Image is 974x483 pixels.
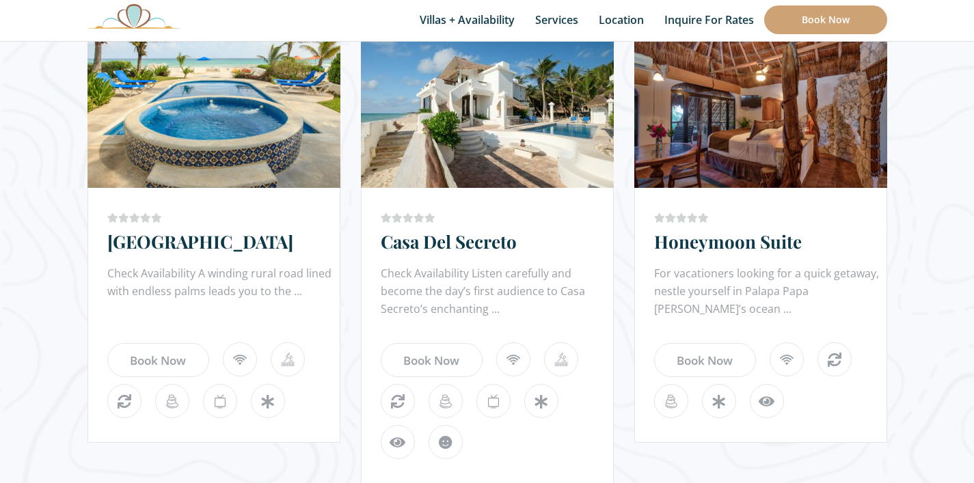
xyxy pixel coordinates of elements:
[764,5,887,34] a: Book Now
[107,264,340,319] div: Check Availability A winding rural road lined with endless palms leads you to the ...
[107,230,293,253] a: [GEOGRAPHIC_DATA]
[87,3,180,29] img: Awesome Logo
[107,343,209,377] a: Book Now
[381,230,517,253] a: Casa Del Secreto
[654,264,887,319] div: For vacationers looking for a quick getaway, nestle yourself in Palapa Papa [PERSON_NAME]’s ocean...
[381,343,483,377] a: Book Now
[654,343,756,377] a: Book Now
[381,264,613,319] div: Check Availability Listen carefully and become the day’s first audience to Casa Secreto’s enchant...
[654,230,802,253] a: Honeymoon Suite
